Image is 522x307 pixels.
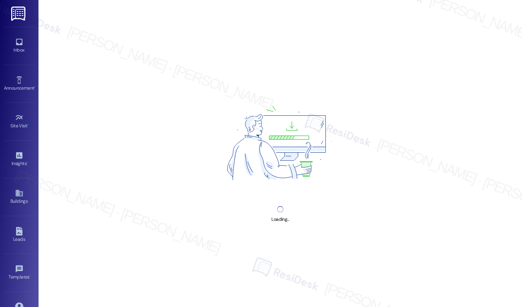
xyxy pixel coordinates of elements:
span: • [27,160,28,165]
img: ResiDesk Logo [11,7,27,21]
a: Site Visit • [4,111,35,132]
span: • [30,273,31,279]
a: Templates • [4,262,35,283]
a: Leads [4,225,35,245]
a: Inbox [4,35,35,56]
span: • [28,122,29,127]
a: Insights • [4,149,35,170]
span: • [34,84,35,90]
div: Loading... [271,215,289,224]
a: Buildings [4,187,35,207]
